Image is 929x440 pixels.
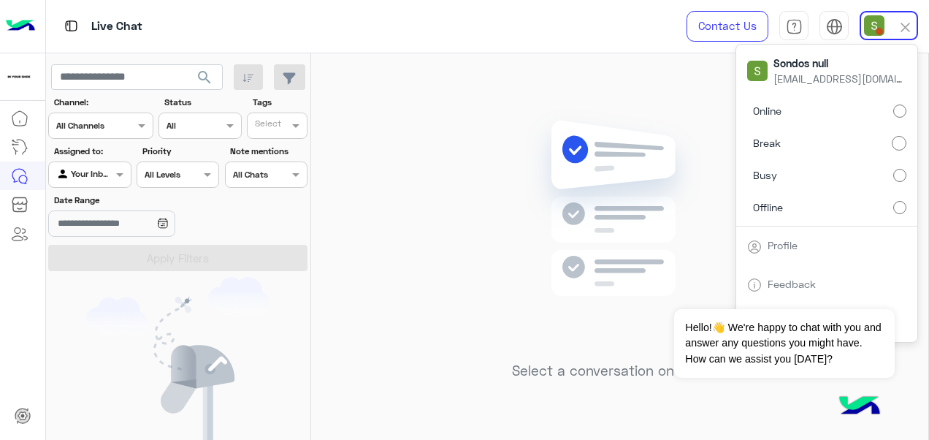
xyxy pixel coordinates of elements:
img: tab [826,18,843,35]
img: tab [62,17,80,35]
span: Sondos null [773,56,905,71]
label: Status [164,96,240,109]
span: Busy [753,167,777,183]
a: tab [779,11,808,42]
button: search [187,64,223,96]
label: Tags [253,96,306,109]
input: Online [893,105,906,118]
img: hulul-logo.png [834,382,885,433]
a: Profile [768,239,798,251]
button: Apply Filters [48,245,307,271]
img: Logo [6,11,35,42]
span: Hello!👋 We're happy to chat with you and answer any questions you might have. How can we assist y... [674,309,894,378]
a: Contact Us [687,11,768,42]
input: Offline [893,201,906,214]
p: Live Chat [91,17,142,37]
span: Offline [753,200,783,215]
label: Assigned to: [54,145,129,158]
img: userImage [747,61,768,81]
label: Date Range [54,194,218,207]
span: Online [753,103,781,118]
img: 923305001092802 [6,64,32,90]
img: close [897,19,914,36]
input: Busy [893,169,906,182]
label: Note mentions [230,145,305,158]
label: Priority [142,145,218,158]
label: Channel: [54,96,152,109]
img: tab [786,18,803,35]
span: Break [753,135,781,151]
h5: Select a conversation on the left [512,363,727,379]
span: search [196,69,213,86]
img: no messages [514,109,725,352]
img: userImage [864,15,884,36]
input: Break [892,136,906,151]
span: [EMAIL_ADDRESS][DOMAIN_NAME] [773,71,905,86]
div: Select [253,117,281,134]
img: tab [747,240,762,254]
